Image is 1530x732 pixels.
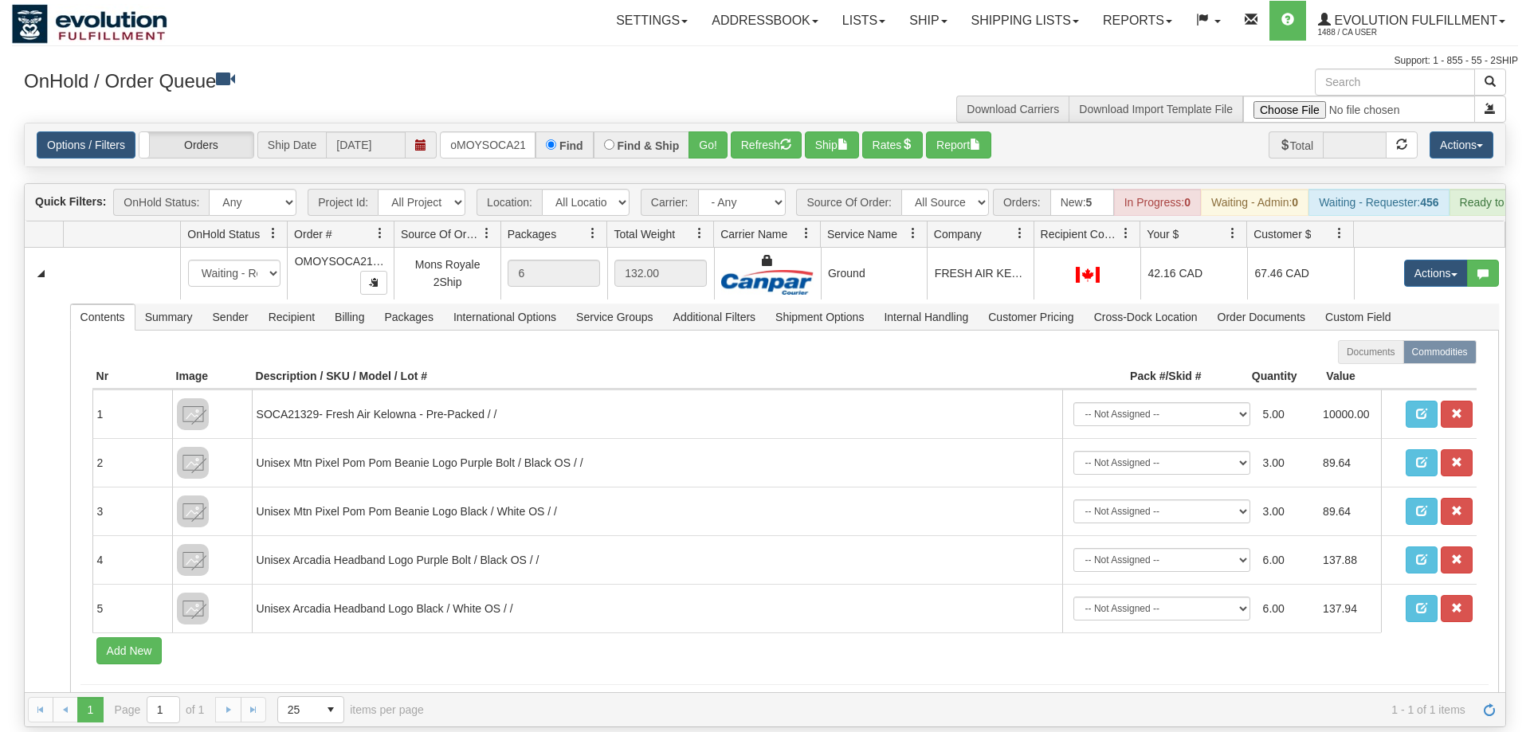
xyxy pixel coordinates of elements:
span: Sender [203,304,258,330]
th: Pack #/Skid # [1062,364,1206,389]
div: In Progress: [1114,189,1201,216]
a: Reports [1091,1,1184,41]
strong: 456 [1420,196,1438,209]
td: 42.16 CAD [1140,248,1247,299]
img: 8DAB37Fk3hKpn3AAAAAElFTkSuQmCC [177,447,209,479]
td: 3.00 [1257,444,1317,481]
span: Customer $ [1253,226,1311,242]
span: Contents [71,304,135,330]
td: 137.88 [1316,542,1377,578]
span: 1488 / CA User [1318,25,1438,41]
td: Unisex Mtn Pixel Pom Pom Beanie Logo Purple Bolt / Black OS / / [252,438,1062,487]
button: Refresh [731,131,802,159]
a: Options / Filters [37,131,135,159]
span: Source Of Order [401,226,481,242]
img: 8DAB37Fk3hKpn3AAAAAElFTkSuQmCC [177,593,209,624]
label: Orders [139,132,253,158]
a: Refresh [1477,697,1502,722]
span: Page sizes drop down [277,696,344,723]
div: 132.00 [614,260,707,287]
span: Your $ [1147,226,1179,242]
span: items per page [277,696,424,723]
th: Quantity [1206,364,1301,389]
img: Canpar [721,270,814,295]
input: Page 1 [147,697,179,722]
div: grid toolbar [25,184,1505,221]
span: OMOYSOCA21329 [295,255,391,268]
td: 89.64 [1316,444,1377,481]
span: Total [1269,131,1324,159]
input: Search [1315,69,1475,96]
a: Addressbook [700,1,830,41]
button: Ship [805,131,859,159]
button: Add New [96,637,163,664]
button: Actions [1430,131,1493,159]
a: Carrier Name filter column settings [793,220,820,247]
span: Cross-Dock Location [1085,304,1207,330]
label: Quick Filters: [35,194,106,209]
span: Internal Handling [874,304,978,330]
button: Go! [688,131,728,159]
a: Company filter column settings [1006,220,1034,247]
a: Total Weight filter column settings [686,220,713,247]
a: Settings [604,1,700,41]
td: Ground [821,248,928,299]
td: 2 [92,438,172,487]
td: 6.00 [1257,590,1317,627]
td: FRESH AIR KELOWNA [927,248,1034,299]
span: Summary [135,304,202,330]
button: Actions [1404,260,1468,287]
span: Page 1 [77,697,103,722]
span: Source Of Order: [796,189,901,216]
span: Company [934,226,982,242]
td: Unisex Arcadia Headband Logo Purple Bolt / Black OS / / [252,535,1062,584]
div: Mons Royale 2Ship [402,256,494,292]
a: Download Import Template File [1079,103,1233,115]
td: 10000.00 [1316,396,1377,433]
span: Customer Pricing [979,304,1083,330]
td: 67.46 CAD [1247,248,1354,299]
strong: 5 [1086,196,1093,209]
a: Collapse [31,264,51,284]
td: 4 [92,535,172,584]
button: Copy to clipboard [360,271,387,295]
th: Image [172,364,252,389]
td: 6.00 [1257,542,1317,578]
a: Evolution Fulfillment 1488 / CA User [1306,1,1517,41]
span: Evolution Fulfillment [1331,14,1497,27]
button: Report [926,131,991,159]
span: Carrier Name [720,226,787,242]
td: 3 [92,487,172,535]
h3: OnHold / Order Queue [24,69,753,92]
td: 5 [92,584,172,632]
a: Order # filter column settings [367,220,394,247]
span: OnHold Status: [113,189,209,216]
a: Packages filter column settings [579,220,606,247]
span: Recipient Country [1041,226,1120,242]
a: Download Carriers [967,103,1059,115]
span: Packages [375,304,442,330]
td: 3.00 [1257,493,1317,530]
img: CA [1076,267,1100,283]
button: Rates [862,131,924,159]
label: Find [559,140,583,151]
span: International Options [444,304,566,330]
a: Service Name filter column settings [900,220,927,247]
a: Lists [830,1,897,41]
a: Ship [897,1,959,41]
span: 25 [288,702,308,718]
th: Nr [92,364,172,389]
td: 5.00 [1257,396,1317,433]
img: 8DAB37Fk3hKpn3AAAAAElFTkSuQmCC [177,398,209,430]
span: Orders: [993,189,1050,216]
span: 1 - 1 of 1 items [446,703,1465,716]
span: Ship Date [257,131,326,159]
a: Recipient Country filter column settings [1112,220,1140,247]
td: Unisex Mtn Pixel Pom Pom Beanie Logo Black / White OS / / [252,487,1062,535]
span: OnHold Status [187,226,260,242]
img: 8DAB37Fk3hKpn3AAAAAElFTkSuQmCC [177,544,209,576]
input: Import [1243,96,1475,123]
td: 1 [92,389,172,438]
a: Source Of Order filter column settings [473,220,500,247]
td: Unisex Arcadia Headband Logo Black / White OS / / [252,584,1062,632]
